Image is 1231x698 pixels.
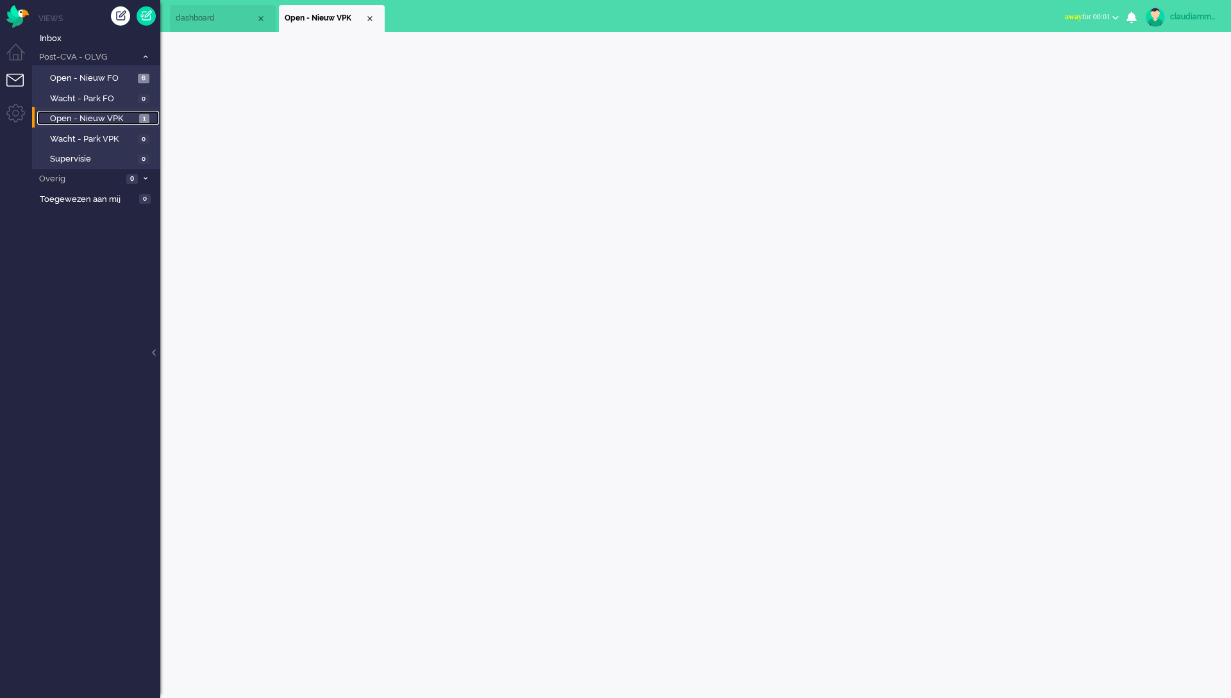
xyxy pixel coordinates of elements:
span: 0 [138,135,149,144]
span: Open - Nieuw VPK [50,113,136,125]
img: flow_omnibird.svg [6,5,29,28]
img: avatar [1146,8,1165,27]
div: claudiammsc [1170,10,1218,23]
li: Admin menu [6,104,35,133]
span: for 00:01 [1065,12,1110,21]
a: Omnidesk [6,8,29,18]
span: Overig [37,173,122,185]
a: Wacht - Park VPK 0 [37,131,159,145]
li: Dashboard menu [6,44,35,72]
a: Wacht - Park FO 0 [37,91,159,105]
span: 1 [139,114,149,124]
div: Close tab [365,13,375,24]
a: claudiammsc [1143,8,1218,27]
span: 0 [139,194,151,204]
a: Quick Ticket [137,6,156,26]
span: Wacht - Park VPK [50,133,135,145]
span: Toegewezen aan mij [40,194,135,206]
li: Dashboard [170,5,276,32]
span: dashboard [176,13,256,24]
span: Open - Nieuw FO [50,72,135,85]
a: Toegewezen aan mij 0 [37,192,160,206]
span: Open - Nieuw VPK [285,13,365,24]
span: away [1065,12,1082,21]
a: Inbox [37,31,160,45]
li: View [279,5,385,32]
span: Supervisie [50,153,135,165]
span: 0 [138,94,149,104]
li: awayfor 00:01 [1057,4,1126,32]
span: 0 [138,154,149,164]
span: Post-CVA - OLVG [37,51,137,63]
div: Close tab [256,13,266,24]
a: Open - Nieuw FO 6 [37,71,159,85]
span: Wacht - Park FO [50,93,135,105]
div: Creëer ticket [111,6,130,26]
span: Inbox [40,33,160,45]
a: Open - Nieuw VPK 1 [37,111,159,125]
span: 6 [138,74,149,83]
span: 0 [126,174,138,184]
li: Tickets menu [6,74,35,103]
li: Views [38,13,160,24]
button: awayfor 00:01 [1057,8,1126,26]
a: Supervisie 0 [37,151,159,165]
